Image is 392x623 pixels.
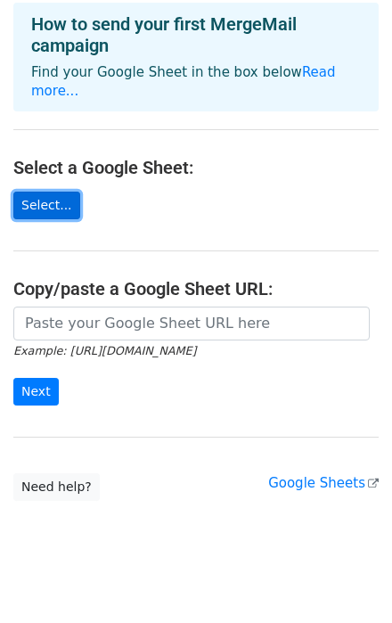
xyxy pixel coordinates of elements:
iframe: Chat Widget [303,537,392,623]
a: Read more... [31,64,336,99]
small: Example: [URL][DOMAIN_NAME] [13,344,196,357]
h4: How to send your first MergeMail campaign [31,13,361,56]
div: Widget de chat [303,537,392,623]
p: Find your Google Sheet in the box below [31,63,361,101]
a: Google Sheets [268,475,379,491]
h4: Select a Google Sheet: [13,157,379,178]
input: Paste your Google Sheet URL here [13,307,370,340]
h4: Copy/paste a Google Sheet URL: [13,278,379,299]
a: Need help? [13,473,100,501]
input: Next [13,378,59,406]
a: Select... [13,192,80,219]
